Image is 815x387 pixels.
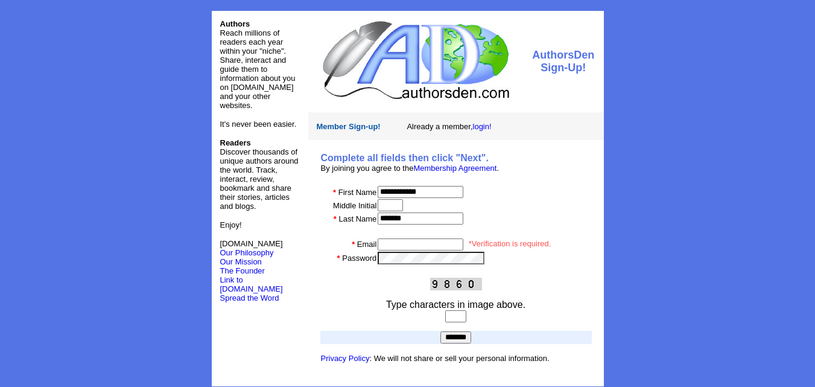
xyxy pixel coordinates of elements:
font: Enjoy! [220,220,242,229]
font: Password [342,254,376,263]
a: login! [473,122,492,131]
font: Reach millions of readers each year within your "niche". Share, interact and guide them to inform... [220,28,296,110]
b: Readers [220,138,251,147]
a: Privacy Policy [321,354,370,363]
img: logo.jpg [320,19,511,101]
a: Spread the Word [220,292,279,302]
font: It's never been easier. [220,120,297,129]
font: Already a member, [407,122,491,131]
a: Link to [DOMAIN_NAME] [220,275,283,293]
font: By joining you agree to the . [321,164,499,173]
font: Authors [220,19,250,28]
font: Discover thousands of unique authors around the world. Track, interact, review, bookmark and shar... [220,138,299,211]
font: AuthorsDen Sign-Up! [532,49,594,74]
font: : We will not share or sell your personal information. [321,354,550,363]
a: The Founder [220,266,265,275]
font: *Verification is required. [469,239,551,248]
img: This Is CAPTCHA Image [430,278,482,290]
a: Our Philosophy [220,248,274,257]
font: [DOMAIN_NAME] [220,239,283,257]
font: Spread the Word [220,293,279,302]
font: First Name [338,188,377,197]
a: Our Mission [220,257,262,266]
font: Type characters in image above. [386,299,525,310]
b: Complete all fields then click "Next". [321,153,489,163]
font: Email [357,240,377,249]
font: Member Sign-up! [317,122,381,131]
font: Middle Initial [333,201,376,210]
a: Membership Agreement [413,164,496,173]
font: Last Name [338,214,376,223]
